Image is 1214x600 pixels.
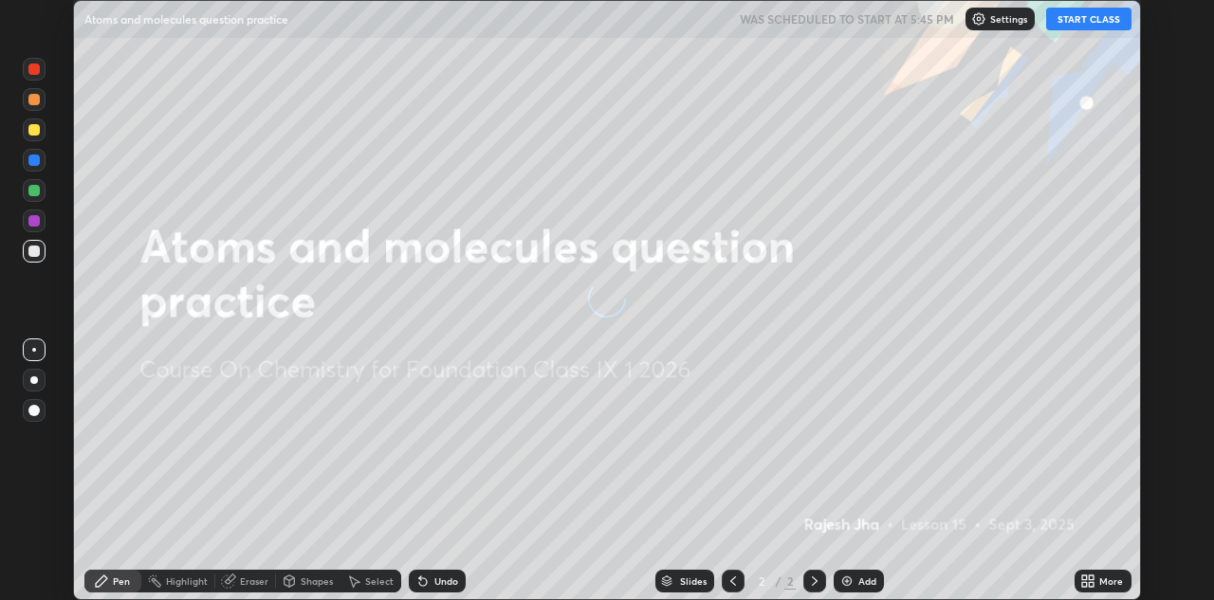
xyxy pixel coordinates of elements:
div: Select [365,576,394,586]
div: More [1099,576,1123,586]
div: Eraser [240,576,268,586]
div: Shapes [301,576,333,586]
p: Atoms and molecules question practice [84,11,288,27]
div: / [775,575,781,587]
img: class-settings-icons [971,11,986,27]
button: START CLASS [1046,8,1131,30]
div: Add [858,576,876,586]
div: Pen [113,576,130,586]
div: Highlight [166,576,208,586]
div: 2 [784,573,796,590]
img: add-slide-button [839,573,855,589]
h5: WAS SCHEDULED TO START AT 5:45 PM [740,10,954,27]
div: Slides [680,576,707,586]
p: Settings [990,14,1027,24]
div: Undo [434,576,458,586]
div: 2 [752,575,771,587]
